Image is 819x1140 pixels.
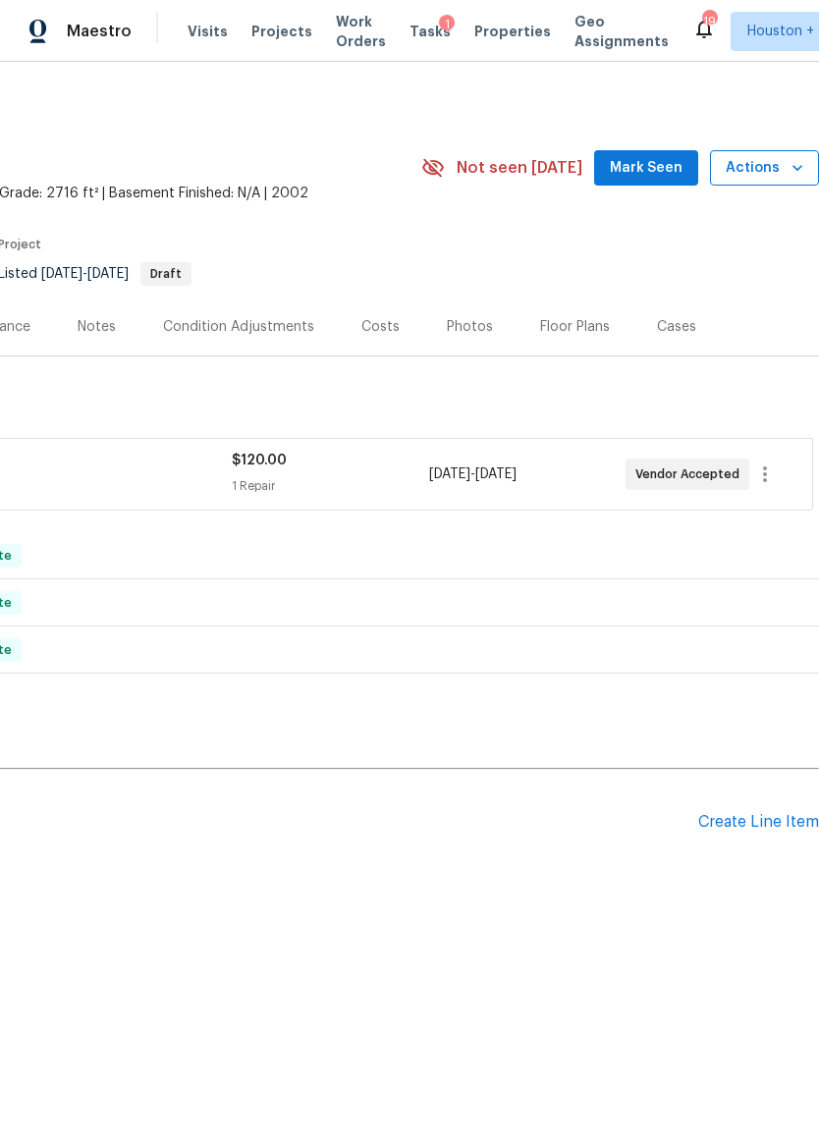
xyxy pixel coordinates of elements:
[41,267,82,281] span: [DATE]
[142,268,190,280] span: Draft
[361,317,400,337] div: Costs
[429,467,470,481] span: [DATE]
[232,476,428,496] div: 1 Repair
[698,813,819,832] div: Create Line Item
[429,464,517,484] span: -
[409,25,451,38] span: Tasks
[710,150,819,187] button: Actions
[657,317,696,337] div: Cases
[251,22,312,41] span: Projects
[457,158,582,178] span: Not seen [DATE]
[610,156,682,181] span: Mark Seen
[702,12,716,31] div: 19
[336,12,386,51] span: Work Orders
[726,156,803,181] span: Actions
[594,150,698,187] button: Mark Seen
[188,22,228,41] span: Visits
[78,317,116,337] div: Notes
[87,267,129,281] span: [DATE]
[574,12,669,51] span: Geo Assignments
[474,22,551,41] span: Properties
[232,454,287,467] span: $120.00
[635,464,747,484] span: Vendor Accepted
[41,267,129,281] span: -
[439,15,455,34] div: 1
[475,467,517,481] span: [DATE]
[163,317,314,337] div: Condition Adjustments
[67,22,132,41] span: Maestro
[540,317,610,337] div: Floor Plans
[447,317,493,337] div: Photos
